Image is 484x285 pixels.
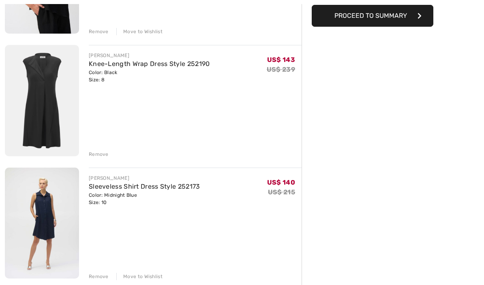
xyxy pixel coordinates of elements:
[267,56,295,64] span: US$ 143
[116,28,163,36] div: Move to Wishlist
[89,151,109,158] div: Remove
[5,168,79,279] img: Sleeveless Shirt Dress Style 252173
[89,28,109,36] div: Remove
[334,12,407,20] span: Proceed to Summary
[267,179,295,187] span: US$ 140
[89,175,200,182] div: [PERSON_NAME]
[89,69,210,84] div: Color: Black Size: 8
[89,192,200,206] div: Color: Midnight Blue Size: 10
[268,189,295,196] s: US$ 215
[89,52,210,60] div: [PERSON_NAME]
[5,45,79,157] img: Knee-Length Wrap Dress Style 252190
[89,273,109,281] div: Remove
[312,5,433,27] button: Proceed to Summary
[267,66,295,74] s: US$ 239
[89,60,210,68] a: Knee-Length Wrap Dress Style 252190
[116,273,163,281] div: Move to Wishlist
[89,183,200,191] a: Sleeveless Shirt Dress Style 252173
